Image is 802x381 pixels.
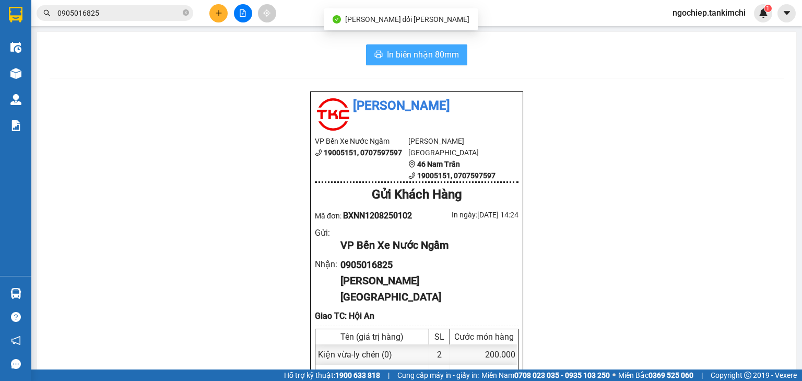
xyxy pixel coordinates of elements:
span: phone [315,149,322,156]
div: [PERSON_NAME] [GEOGRAPHIC_DATA] [340,273,510,306]
div: Giao TC: Hội An [315,309,518,322]
div: Gửi : [315,226,340,239]
span: plus [215,9,222,17]
li: [PERSON_NAME] [GEOGRAPHIC_DATA] [408,135,502,158]
img: warehouse-icon [10,68,21,79]
span: check-circle [333,15,341,24]
span: message [11,359,21,369]
span: close-circle [183,9,189,16]
span: [PERSON_NAME] đổi [PERSON_NAME] [345,15,470,24]
span: BXNN1208250102 [343,211,412,221]
span: file-add [239,9,246,17]
span: caret-down [782,8,792,18]
div: Mã đơn: [315,209,417,222]
div: 0905016825 [340,258,510,272]
span: question-circle [11,312,21,322]
button: aim [258,4,276,22]
span: printer [374,50,383,60]
li: [PERSON_NAME] [315,96,518,116]
span: phone [408,172,416,179]
img: icon-new-feature [759,8,768,18]
img: solution-icon [10,120,21,131]
b: 19005151, 0707597597 [417,171,496,180]
div: Tên (giá trị hàng) [318,332,426,342]
img: warehouse-icon [10,94,21,105]
span: | [701,370,703,381]
div: Gửi Khách Hàng [315,185,518,205]
span: Kiện vừa - ly chén (0) [318,350,392,360]
div: 2 [429,344,450,365]
span: Hỗ trợ kỹ thuật: [284,370,380,381]
button: plus [209,4,228,22]
input: Tìm tên, số ĐT hoặc mã đơn [57,7,181,19]
span: | [388,370,390,381]
span: close-circle [183,8,189,18]
span: ⚪️ [612,373,616,377]
span: search [43,9,51,17]
div: VP Bến Xe Nước Ngầm [340,237,510,253]
li: VP Bến Xe Nước Ngầm [315,135,408,147]
div: 200.000 [450,344,518,365]
div: In ngày: [DATE] 14:24 [417,209,518,221]
b: 19005151, 0707597597 [324,148,402,157]
sup: 1 [764,5,772,12]
span: notification [11,336,21,345]
strong: 0369 525 060 [648,371,693,379]
strong: 0708 023 035 - 0935 103 250 [514,371,610,379]
img: warehouse-icon [10,42,21,53]
div: Nhận : [315,258,340,271]
span: aim [263,9,270,17]
img: logo.jpg [315,96,351,133]
img: logo-vxr [9,7,22,22]
span: Cung cấp máy in - giấy in: [397,370,479,381]
button: file-add [234,4,252,22]
span: copyright [744,372,751,379]
img: warehouse-icon [10,288,21,299]
span: In biên nhận 80mm [387,48,459,61]
strong: 1900 633 818 [335,371,380,379]
span: Miền Nam [481,370,610,381]
b: 46 Nam Trân [417,160,460,168]
span: environment [408,160,416,168]
span: ngochiep.tankimchi [664,6,754,19]
span: Miền Bắc [618,370,693,381]
button: caret-down [777,4,796,22]
button: printerIn biên nhận 80mm [366,44,467,65]
div: Cước món hàng [453,332,515,342]
div: SL [432,332,447,342]
span: 1 [766,5,770,12]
